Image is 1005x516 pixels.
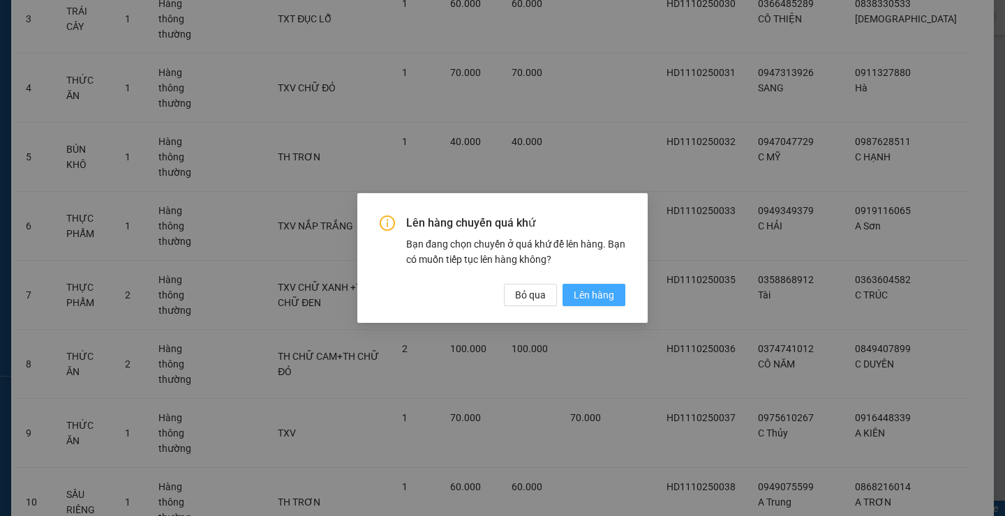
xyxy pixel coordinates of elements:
div: Bạn đang chọn chuyến ở quá khứ để lên hàng. Bạn có muốn tiếp tục lên hàng không? [406,236,625,267]
button: Lên hàng [563,284,625,306]
span: Bỏ qua [515,287,546,303]
span: Lên hàng [574,287,614,303]
span: Lên hàng chuyến quá khứ [406,215,625,231]
span: info-circle [380,215,395,231]
button: Bỏ qua [504,284,557,306]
